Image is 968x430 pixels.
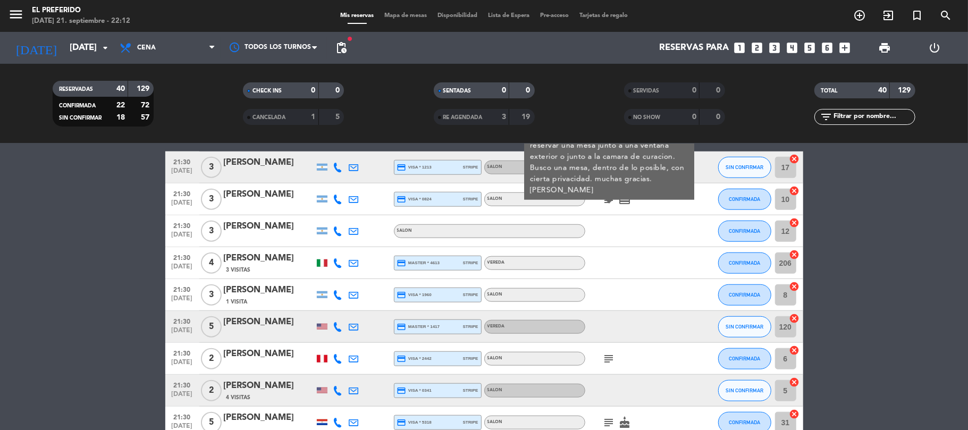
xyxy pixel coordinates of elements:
[335,41,348,54] span: pending_actions
[463,355,478,362] span: stripe
[487,356,503,360] span: SALON
[252,88,282,94] span: CHECK INS
[224,379,314,393] div: [PERSON_NAME]
[116,114,125,121] strong: 18
[224,347,314,361] div: [PERSON_NAME]
[882,9,895,22] i: exit_to_app
[853,9,866,22] i: add_circle_outline
[201,348,222,369] span: 2
[169,391,196,403] span: [DATE]
[397,386,407,395] i: credit_card
[397,354,432,364] span: visa * 2442
[347,36,353,42] span: fiber_manual_record
[487,324,505,328] span: VEREDA
[169,327,196,339] span: [DATE]
[529,129,688,196] div: Buenas tardes. De ser posible, me gustaria reservar una mesa junto a una ventana exterior o junto...
[487,260,505,265] span: VEREDA
[397,354,407,364] i: credit_card
[574,13,633,19] span: Tarjetas de regalo
[729,356,760,361] span: CONFIRMADA
[789,249,800,260] i: cancel
[789,217,800,228] i: cancel
[692,113,696,121] strong: 0
[729,419,760,425] span: CONFIRMADA
[397,163,432,172] span: visa * 1213
[729,228,760,234] span: CONFIRMADA
[224,188,314,201] div: [PERSON_NAME]
[397,418,407,427] i: credit_card
[733,41,747,55] i: looks_one
[141,102,151,109] strong: 72
[137,44,156,52] span: Cena
[768,41,782,55] i: looks_3
[634,115,661,120] span: NO SHOW
[483,13,535,19] span: Lista de Espera
[312,113,316,121] strong: 1
[634,88,660,94] span: SERVIDAS
[335,113,342,121] strong: 5
[729,196,760,202] span: CONFIRMADA
[603,416,616,429] i: subject
[603,352,616,365] i: subject
[487,420,503,424] span: SALON
[789,186,800,196] i: cancel
[8,36,64,60] i: [DATE]
[821,41,835,55] i: looks_6
[463,419,478,426] span: stripe
[463,259,478,266] span: stripe
[789,377,800,387] i: cancel
[141,114,151,121] strong: 57
[397,322,440,332] span: master * 1417
[137,85,151,92] strong: 129
[32,16,130,27] div: [DATE] 21. septiembre - 22:12
[379,13,432,19] span: Mapa de mesas
[397,322,407,332] i: credit_card
[789,409,800,419] i: cancel
[463,164,478,171] span: stripe
[898,87,913,94] strong: 129
[878,87,887,94] strong: 40
[716,113,722,121] strong: 0
[820,111,832,123] i: filter_list
[201,284,222,306] span: 3
[59,103,96,108] span: CONFIRMADA
[726,387,763,393] span: SIN CONFIRMAR
[397,290,407,300] i: credit_card
[169,167,196,180] span: [DATE]
[502,87,506,94] strong: 0
[169,263,196,275] span: [DATE]
[939,9,952,22] i: search
[169,315,196,327] span: 21:30
[224,220,314,233] div: [PERSON_NAME]
[878,41,891,54] span: print
[397,258,407,268] i: credit_card
[521,113,532,121] strong: 19
[911,9,923,22] i: turned_in_not
[726,164,763,170] span: SIN CONFIRMAR
[397,418,432,427] span: visa * 5318
[312,87,316,94] strong: 0
[487,165,503,169] span: SALON
[789,154,800,164] i: cancel
[789,313,800,324] i: cancel
[803,41,817,55] i: looks_5
[169,410,196,423] span: 21:30
[526,87,532,94] strong: 0
[116,85,125,92] strong: 40
[397,290,432,300] span: visa * 1960
[463,291,478,298] span: stripe
[487,197,503,201] span: SALON
[502,113,506,121] strong: 3
[397,163,407,172] i: credit_card
[789,281,800,292] i: cancel
[169,347,196,359] span: 21:30
[821,88,837,94] span: TOTAL
[832,111,915,123] input: Filtrar por nombre...
[487,292,503,297] span: SALON
[535,13,574,19] span: Pre-acceso
[116,102,125,109] strong: 22
[169,283,196,295] span: 21:30
[397,195,432,204] span: visa * 0824
[201,316,222,338] span: 5
[786,41,799,55] i: looks_4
